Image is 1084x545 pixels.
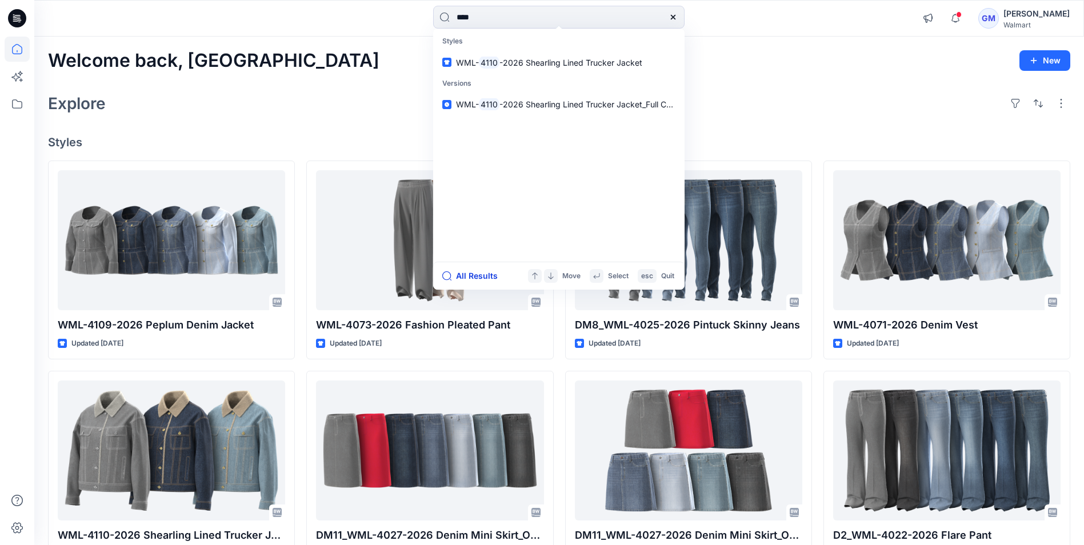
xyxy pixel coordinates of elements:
[575,170,802,310] a: DM8_WML-4025-2026 Pintuck Skinny Jeans
[48,94,106,113] h2: Explore
[435,31,682,52] p: Styles
[562,270,581,282] p: Move
[456,58,479,67] span: WML-
[978,8,999,29] div: GM
[641,270,653,282] p: esc
[575,527,802,543] p: DM11_WML-4027-2026 Denim Mini Skirt_Opt1
[435,52,682,73] a: WML-4110-2026 Shearling Lined Trucker Jacket
[833,170,1061,310] a: WML-4071-2026 Denim Vest
[316,170,543,310] a: WML-4073-2026 Fashion Pleated Pant
[847,338,899,350] p: Updated [DATE]
[58,527,285,543] p: WML-4110-2026 Shearling Lined Trucker Jacket
[58,380,285,520] a: WML-4110-2026 Shearling Lined Trucker Jacket
[316,380,543,520] a: DM11_WML-4027-2026 Denim Mini Skirt_Opt2
[71,338,123,350] p: Updated [DATE]
[499,58,642,67] span: -2026 Shearling Lined Trucker Jacket
[330,338,382,350] p: Updated [DATE]
[499,99,695,109] span: -2026 Shearling Lined Trucker Jacket_Full Colorway
[456,99,479,109] span: WML-
[833,380,1061,520] a: D2_WML-4022-2026 Flare Pant
[575,380,802,520] a: DM11_WML-4027-2026 Denim Mini Skirt_Opt1
[833,317,1061,333] p: WML-4071-2026 Denim Vest
[316,527,543,543] p: DM11_WML-4027-2026 Denim Mini Skirt_Opt2
[58,170,285,310] a: WML-4109-2026 Peplum Denim Jacket
[479,98,499,111] mark: 4110
[48,50,379,71] h2: Welcome back, [GEOGRAPHIC_DATA]
[479,56,499,69] mark: 4110
[1003,21,1070,29] div: Walmart
[1019,50,1070,71] button: New
[48,135,1070,149] h4: Styles
[435,73,682,94] p: Versions
[58,317,285,333] p: WML-4109-2026 Peplum Denim Jacket
[833,527,1061,543] p: D2_WML-4022-2026 Flare Pant
[316,317,543,333] p: WML-4073-2026 Fashion Pleated Pant
[661,270,674,282] p: Quit
[442,269,505,283] button: All Results
[589,338,641,350] p: Updated [DATE]
[575,317,802,333] p: DM8_WML-4025-2026 Pintuck Skinny Jeans
[435,94,682,115] a: WML-4110-2026 Shearling Lined Trucker Jacket_Full Colorway
[1003,7,1070,21] div: [PERSON_NAME]
[608,270,629,282] p: Select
